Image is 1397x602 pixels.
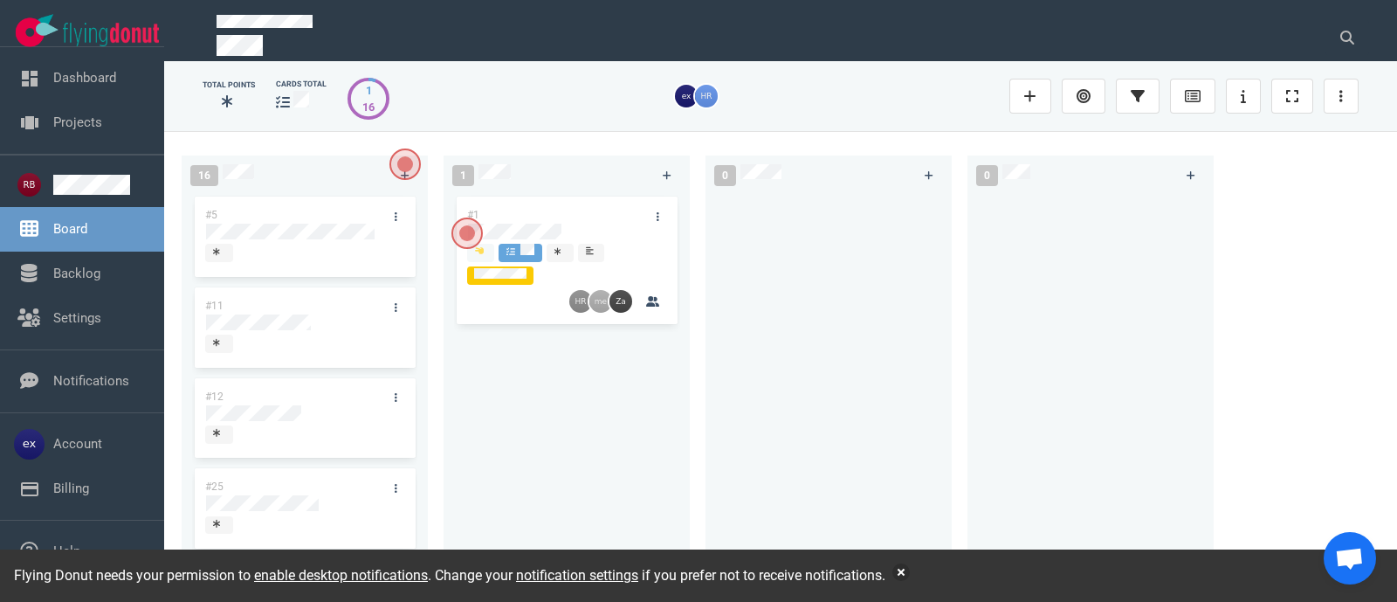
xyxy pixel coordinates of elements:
div: 16 [362,99,375,115]
span: 1 [452,165,474,186]
button: Open the dialog [389,149,421,180]
span: 16 [190,165,218,186]
a: #25 [205,481,224,493]
img: 26 [695,85,718,107]
div: 1 [362,82,375,99]
a: #12 [205,391,224,403]
div: cards total [276,79,327,90]
a: notification settings [516,567,638,584]
a: Backlog [53,266,100,281]
a: Account [53,436,102,452]
div: Total Points [203,80,255,91]
a: Board [53,221,87,237]
a: enable desktop notifications [254,567,428,584]
a: #1 [467,209,479,221]
img: 26 [569,290,592,313]
img: 26 [589,290,612,313]
a: Chat abierto [1324,532,1376,585]
a: Notifications [53,373,129,389]
a: Help [53,543,80,559]
a: #5 [205,209,217,221]
a: Dashboard [53,70,116,86]
span: . Change your if you prefer not to receive notifications. [428,567,885,584]
img: 26 [675,85,698,107]
img: Flying Donut text logo [63,23,159,46]
a: Billing [53,481,89,496]
a: Projects [53,114,102,130]
span: 0 [976,165,998,186]
a: Settings [53,310,101,326]
button: Open the dialog [451,218,483,249]
a: #11 [205,300,224,312]
span: Flying Donut needs your permission to [14,567,428,584]
span: 0 [714,165,736,186]
img: 26 [609,290,632,313]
